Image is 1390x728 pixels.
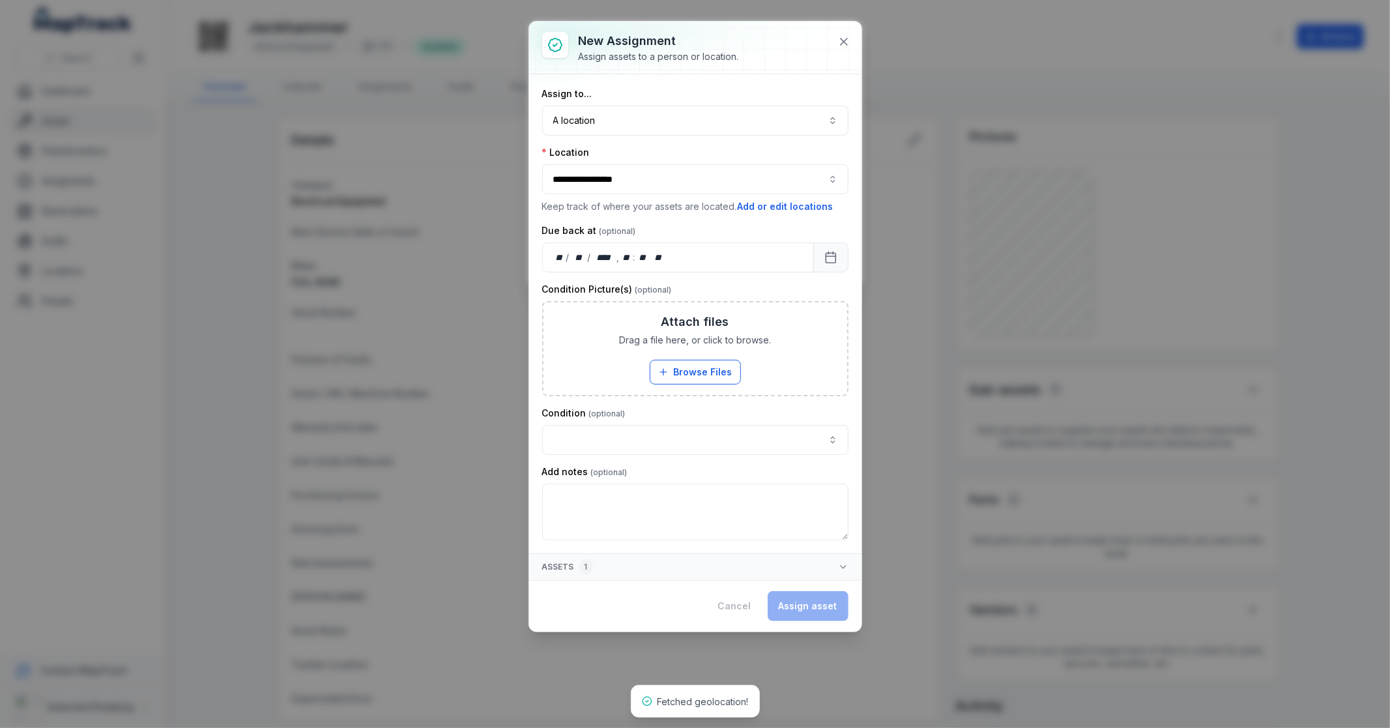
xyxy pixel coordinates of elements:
[553,251,566,264] div: day,
[737,199,834,214] button: Add or edit locations
[542,283,672,296] label: Condition Picture(s)
[566,251,570,264] div: /
[542,87,592,100] label: Assign to...
[619,334,771,347] span: Drag a file here, or click to browse.
[579,559,593,575] div: 1
[542,199,848,214] p: Keep track of where your assets are located.
[650,360,741,385] button: Browse Files
[658,696,749,707] span: Fetched geolocation!
[570,251,588,264] div: month,
[588,251,592,264] div: /
[529,554,862,580] button: Assets1
[542,465,628,478] label: Add notes
[633,251,636,264] div: :
[542,146,590,159] label: Location
[579,32,739,50] h3: New assignment
[620,251,633,264] div: hour,
[579,50,739,63] div: Assign assets to a person or location.
[542,106,848,136] button: A location
[592,251,616,264] div: year,
[636,251,649,264] div: minute,
[813,242,848,272] button: Calendar
[616,251,620,264] div: ,
[542,407,626,420] label: Condition
[652,251,666,264] div: am/pm,
[542,559,593,575] span: Assets
[542,224,636,237] label: Due back at
[661,313,729,331] h3: Attach files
